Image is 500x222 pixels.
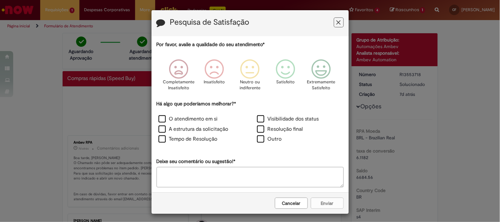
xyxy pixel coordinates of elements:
[275,198,308,209] button: Cancelar
[157,158,236,165] label: Deixe seu comentário ou sugestão!*
[170,18,250,27] label: Pesquisa de Satisfação
[204,79,225,85] p: Insatisfeito
[157,41,265,48] label: Por favor, avalie a qualidade do seu atendimento*
[257,135,282,143] label: Outro
[305,54,338,99] div: Extremamente Satisfeito
[157,100,344,145] div: Há algo que poderíamos melhorar?*
[163,79,194,91] p: Completamente Insatisfeito
[162,54,195,99] div: Completamente Insatisfeito
[307,79,336,91] p: Extremamente Satisfeito
[277,79,295,85] p: Satisfeito
[159,135,218,143] label: Tempo de Resolução
[238,79,262,91] p: Neutro ou indiferente
[159,115,218,123] label: O atendimento em si
[159,125,228,133] label: A estrutura da solicitação
[233,54,267,99] div: Neutro ou indiferente
[257,125,303,133] label: Resolução final
[257,115,319,123] label: Visibilidade dos status
[197,54,231,99] div: Insatisfeito
[269,54,303,99] div: Satisfeito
